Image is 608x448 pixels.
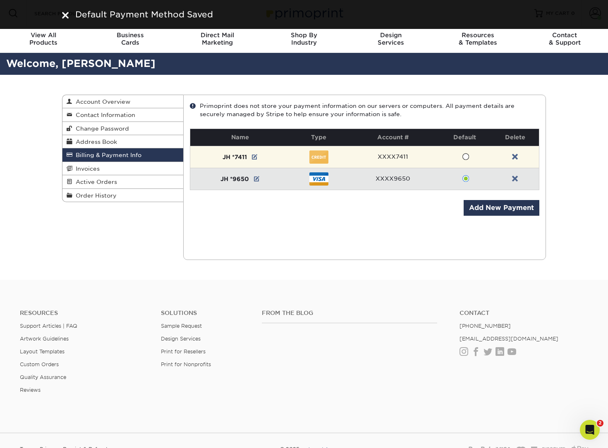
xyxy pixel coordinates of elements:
[174,31,261,46] div: Marketing
[597,420,603,427] span: 2
[347,31,434,46] div: Services
[347,129,438,146] th: Account #
[460,310,588,317] a: Contact
[161,348,206,355] a: Print for Resellers
[460,323,511,329] a: [PHONE_NUMBER]
[347,26,434,53] a: DesignServices
[87,31,174,39] span: Business
[460,336,558,342] a: [EMAIL_ADDRESS][DOMAIN_NAME]
[161,336,201,342] a: Design Services
[20,336,69,342] a: Artwork Guidelines
[72,152,141,158] span: Billing & Payment Info
[434,31,521,46] div: & Templates
[87,31,174,46] div: Cards
[62,135,183,148] a: Address Book
[434,26,521,53] a: Resources& Templates
[87,26,174,53] a: BusinessCards
[62,189,183,202] a: Order History
[20,348,65,355] a: Layout Templates
[261,31,347,39] span: Shop By
[20,374,66,380] a: Quality Assurance
[161,323,202,329] a: Sample Request
[62,12,69,19] img: close
[347,146,438,168] td: XXXX7411
[174,26,261,53] a: Direct MailMarketing
[72,138,117,145] span: Address Book
[434,31,521,39] span: Resources
[223,154,247,160] span: JH *7411
[62,108,183,122] a: Contact Information
[347,31,434,39] span: Design
[261,26,347,53] a: Shop ByIndustry
[190,129,290,146] th: Name
[20,361,59,367] a: Custom Orders
[174,31,261,39] span: Direct Mail
[62,122,183,135] a: Change Password
[62,148,183,162] a: Billing & Payment Info
[438,129,491,146] th: Default
[290,129,347,146] th: Type
[491,129,539,146] th: Delete
[161,310,249,317] h4: Solutions
[62,95,183,108] a: Account Overview
[521,31,608,46] div: & Support
[521,31,608,39] span: Contact
[72,112,135,118] span: Contact Information
[190,102,540,119] div: Primoprint does not store your payment information on our servers or computers. All payment detai...
[521,26,608,53] a: Contact& Support
[75,10,213,19] span: Default Payment Method Saved
[20,310,148,317] h4: Resources
[72,192,117,199] span: Order History
[72,179,117,185] span: Active Orders
[72,165,100,172] span: Invoices
[20,323,77,329] a: Support Articles | FAQ
[72,125,129,132] span: Change Password
[220,176,249,182] span: JH *9650
[261,31,347,46] div: Industry
[580,420,600,440] iframe: Intercom live chat
[72,98,130,105] span: Account Overview
[161,361,211,367] a: Print for Nonprofits
[464,200,539,216] a: Add New Payment
[62,162,183,175] a: Invoices
[20,387,41,393] a: Reviews
[347,168,438,190] td: XXXX9650
[262,310,437,317] h4: From the Blog
[62,175,183,188] a: Active Orders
